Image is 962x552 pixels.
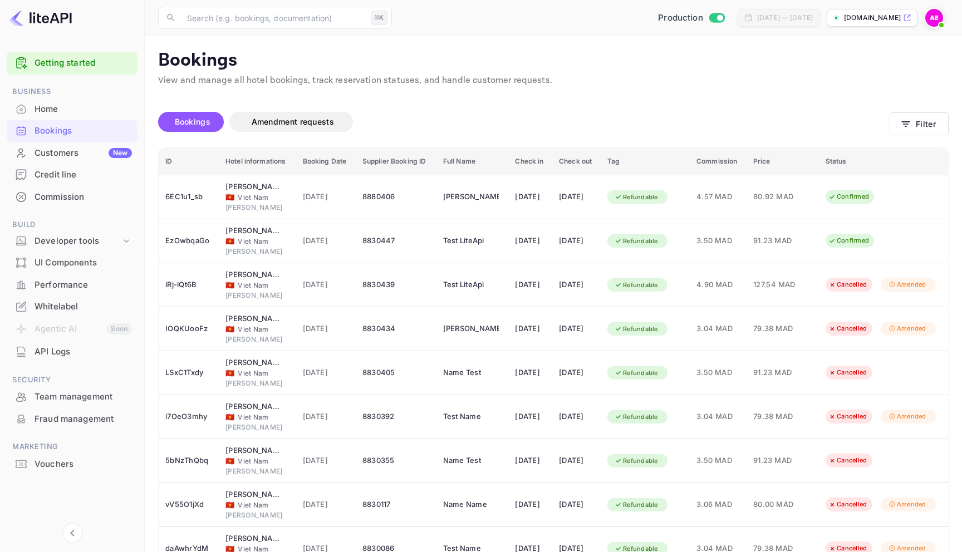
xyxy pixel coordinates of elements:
div: [DATE] [515,364,546,382]
div: Amended [881,497,934,511]
a: Team management [7,386,138,407]
div: [PERSON_NAME] [225,203,289,213]
span: 91.23 MAD [753,455,809,467]
a: API Logs [7,341,138,362]
span: Viet Nam [225,413,234,421]
div: Viet Nam [225,500,289,510]
p: Bookings [158,50,949,72]
span: 127.54 MAD [753,279,809,291]
th: Commission [690,148,747,175]
div: iRj-lQt6B [165,276,212,294]
div: Whitelabel [7,296,138,318]
th: Check in [508,148,552,175]
a: UI Components [7,252,138,273]
th: ID [159,148,219,175]
div: Whitelabel [35,300,132,313]
div: Viet Nam [225,412,289,422]
div: Viet Nam [225,368,289,378]
div: API Logs [7,341,138,363]
span: [DATE] [303,235,349,247]
span: 80.92 MAD [753,191,809,203]
div: Fraud management [7,408,138,430]
div: Viet Nam [225,456,289,466]
div: Cancelled [821,410,874,423]
a: Whitelabel [7,296,138,317]
div: 8830447 [362,232,430,250]
div: [DATE] [559,276,594,294]
div: [DATE] [559,452,594,470]
div: [DATE] [559,364,594,382]
div: [PERSON_NAME] [225,247,289,257]
span: [DATE] [303,499,349,511]
div: 5bNzThQbq [165,452,212,470]
div: Credit line [35,169,132,181]
span: [DATE] [303,455,349,467]
th: Full Name [436,148,509,175]
div: Developer tools [35,235,121,248]
span: 3.50 MAD [696,367,740,379]
span: Marketing [7,441,138,453]
div: Refundable [607,454,665,468]
div: [PERSON_NAME] [225,510,289,520]
div: 8830434 [362,320,430,338]
button: Filter [890,112,949,135]
span: Viet Nam [225,457,234,465]
div: Trieu Dang Hotel [225,313,281,324]
div: [DATE] [559,496,594,514]
span: Viet Nam [225,282,234,289]
div: Name Test [443,364,499,382]
div: Fraud management [35,413,132,426]
div: Vouchers [35,458,132,471]
div: CustomersNew [7,142,138,164]
span: [DATE] [303,323,349,335]
div: Developer tools [7,231,138,251]
div: Trieu Dang Hotel [225,225,281,236]
div: Cancelled [821,366,874,379]
span: Build [7,219,138,231]
span: Viet Nam [225,501,234,509]
div: Cancelled [821,278,874,292]
a: CustomersNew [7,142,138,163]
div: Amended [881,410,934,423]
input: Search (e.g. bookings, documentation) [180,7,366,29]
div: Customers [35,147,132,160]
div: [DATE] [515,276,546,294]
div: Getting started [7,52,138,75]
span: 91.23 MAD [753,367,809,379]
img: LiteAPI logo [9,9,72,27]
span: [DATE] [303,279,349,291]
div: Amended [881,278,934,292]
div: New [109,148,132,158]
span: 3.04 MAD [696,411,740,423]
span: 4.57 MAD [696,191,740,203]
div: [DATE] [559,188,594,206]
div: i7OeO3mhy [165,408,212,426]
div: Performance [35,279,132,292]
div: [DATE] [559,232,594,250]
div: ⌘K [371,11,387,25]
div: Viet Nam [225,324,289,334]
div: vV55O1jXd [165,496,212,514]
div: Refundable [607,322,665,336]
th: Price [747,148,819,175]
div: 8880406 [362,188,430,206]
div: Amended [881,322,934,336]
div: Confirmed [821,190,876,204]
div: Trieu Dang Hotel [225,357,281,368]
a: Vouchers [7,454,138,474]
div: Refundable [607,498,665,512]
span: Viet Nam [225,369,234,377]
div: Refundable [607,234,665,248]
div: IOQKUooFz [165,320,212,338]
span: Production [658,12,703,24]
div: 6EC1u1_sb [165,188,212,206]
img: achraf Elkhaier [925,9,943,27]
span: Business [7,86,138,98]
div: Trieu Dang Hotel [225,401,281,412]
span: 80.00 MAD [753,499,809,511]
div: Test LiteApi [443,276,499,294]
th: Supplier Booking ID [356,148,436,175]
span: 3.50 MAD [696,455,740,467]
span: Security [7,374,138,386]
div: Team management [7,386,138,408]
